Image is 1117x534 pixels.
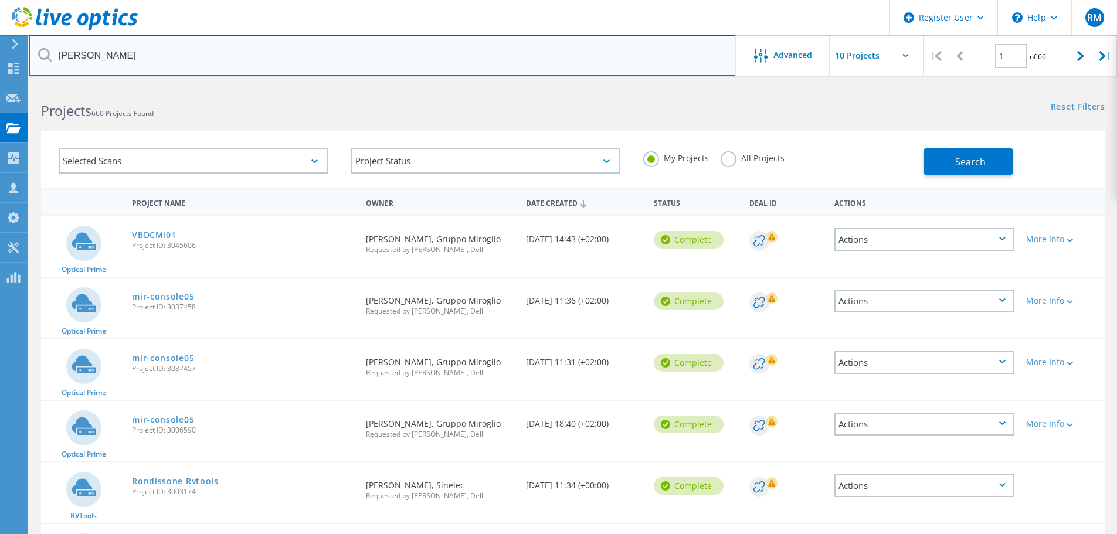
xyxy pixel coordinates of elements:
span: Requested by [PERSON_NAME], Dell [366,246,514,253]
label: All Projects [721,151,785,162]
div: [DATE] 14:43 (+02:00) [520,216,648,255]
div: [DATE] 11:34 (+00:00) [520,462,648,501]
div: More Info [1026,420,1099,428]
span: Requested by [PERSON_NAME], Dell [366,308,514,315]
span: Advanced [773,51,812,59]
a: Live Optics Dashboard [12,25,138,33]
span: Requested by [PERSON_NAME], Dell [366,369,514,376]
div: [DATE] 11:36 (+02:00) [520,278,648,317]
div: Status [648,191,743,213]
span: Project ID: 3037457 [132,365,354,372]
div: [PERSON_NAME], Sinelec [360,462,520,511]
span: RM [1087,13,1102,22]
div: Deal Id [743,191,829,213]
div: Owner [360,191,520,213]
span: Search [955,155,986,168]
div: Date Created [520,191,648,213]
div: Complete [654,416,724,433]
div: Actions [834,228,1014,251]
div: | [924,35,948,77]
button: Search [924,148,1013,175]
span: Optical Prime [62,266,106,273]
div: More Info [1026,297,1099,305]
span: 660 Projects Found [91,108,154,118]
div: Project Name [126,191,360,213]
div: More Info [1026,358,1099,366]
div: Selected Scans [59,148,328,174]
div: Actions [834,351,1014,374]
div: Complete [654,477,724,495]
div: Complete [654,292,724,310]
a: mir-console05 [132,354,194,362]
div: Actions [834,474,1014,497]
div: [PERSON_NAME], Gruppo Miroglio [360,339,520,388]
span: Project ID: 3037458 [132,304,354,311]
div: [PERSON_NAME], Gruppo Miroglio [360,401,520,450]
div: [DATE] 18:40 (+02:00) [520,401,648,440]
span: Project ID: 3006590 [132,427,354,434]
b: Projects [41,101,91,120]
div: [PERSON_NAME], Gruppo Miroglio [360,278,520,326]
input: Search projects by name, owner, ID, company, etc [29,35,736,76]
div: | [1093,35,1117,77]
svg: \n [1012,12,1023,23]
div: Complete [654,231,724,249]
a: Reset Filters [1051,103,1105,113]
span: Project ID: 3045606 [132,242,354,249]
a: Rondissone Rvtools [132,477,219,485]
div: Actions [834,290,1014,312]
span: Requested by [PERSON_NAME], Dell [366,431,514,438]
span: of 66 [1030,52,1046,62]
label: My Projects [643,151,709,162]
span: Optical Prime [62,451,106,458]
a: mir-console05 [132,416,194,424]
div: Complete [654,354,724,372]
div: More Info [1026,235,1099,243]
div: Actions [834,413,1014,436]
span: Optical Prime [62,328,106,335]
div: Project Status [351,148,620,174]
div: Actions [829,191,1020,213]
div: [DATE] 11:31 (+02:00) [520,339,648,378]
span: Project ID: 3003174 [132,488,354,495]
span: Optical Prime [62,389,106,396]
span: Requested by [PERSON_NAME], Dell [366,492,514,499]
a: mir-console05 [132,292,194,301]
span: RVTools [70,512,97,519]
div: [PERSON_NAME], Gruppo Miroglio [360,216,520,265]
a: VBDCMI01 [132,231,176,239]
